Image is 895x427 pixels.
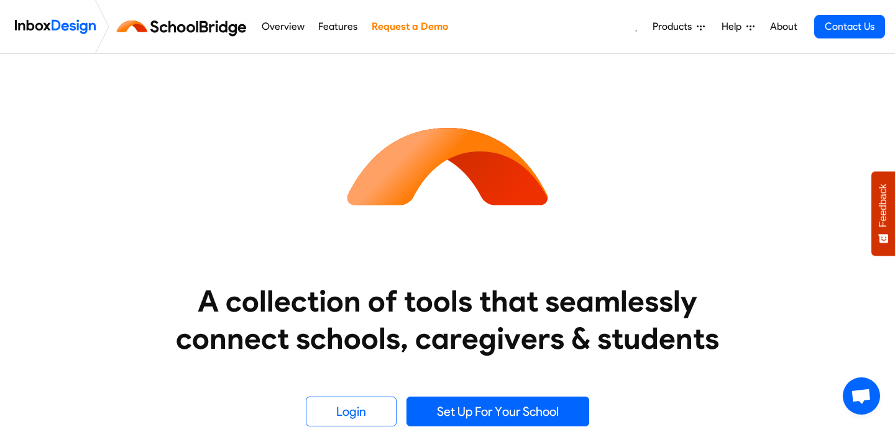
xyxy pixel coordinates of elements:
a: Help [717,14,760,39]
a: Set Up For Your School [406,397,589,426]
img: schoolbridge logo [114,12,254,42]
img: icon_schoolbridge.svg [336,54,559,277]
a: Request a Demo [368,14,451,39]
a: About [766,14,801,39]
span: Help [722,19,746,34]
a: Features [315,14,361,39]
span: Products [653,19,697,34]
a: Overview [258,14,308,39]
span: Feedback [878,184,889,227]
a: Contact Us [814,15,885,38]
div: Open chat [843,377,880,415]
a: Products [648,14,710,39]
a: Login [306,397,397,426]
button: Feedback - Show survey [871,171,895,256]
heading: A collection of tools that seamlessly connect schools, caregivers & students [152,282,743,357]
